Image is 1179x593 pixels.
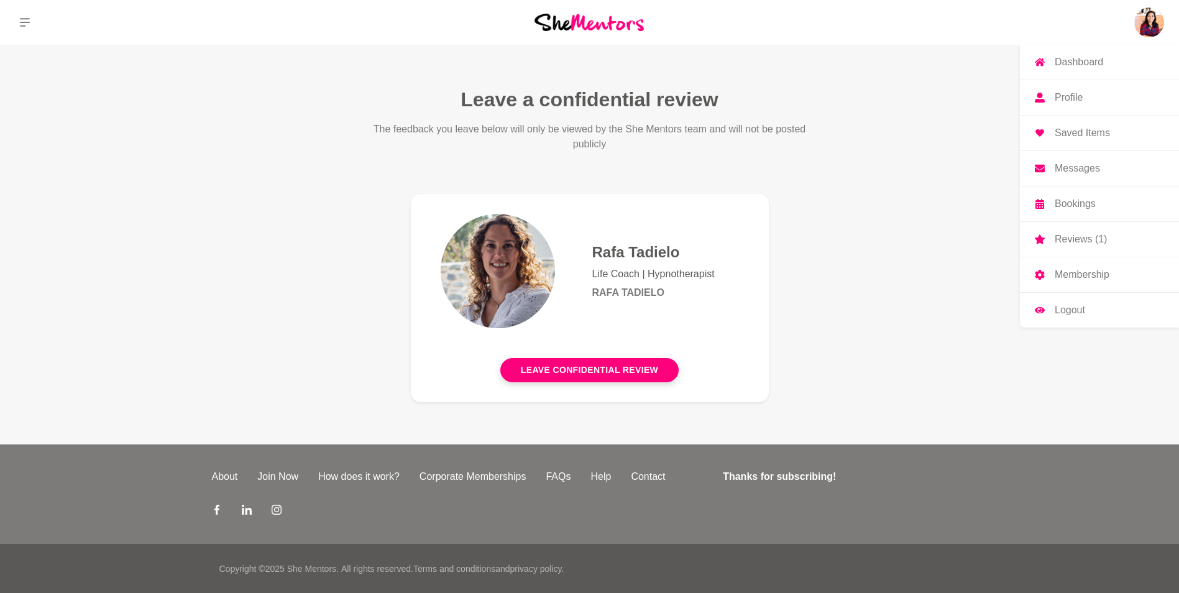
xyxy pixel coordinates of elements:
h1: Leave a confidential review [461,87,718,112]
a: Contact [621,469,675,484]
a: Facebook [212,504,222,519]
a: FAQs [536,469,580,484]
p: Logout [1055,305,1085,315]
p: Membership [1055,270,1109,280]
a: Dashboard [1020,45,1179,80]
a: LinkedIn [242,504,252,519]
p: Copyright © 2025 She Mentors . [219,563,339,576]
a: Terms and conditions [413,564,495,574]
a: privacy policy [510,564,562,574]
p: Life Coach | Hypnotherapist [592,267,739,282]
p: Dashboard [1055,57,1103,67]
h4: Thanks for subscribing! [723,469,960,484]
p: Bookings [1055,199,1096,209]
h6: Rafa Tadielo [592,287,739,299]
p: Profile [1055,93,1083,103]
p: Saved Items [1055,128,1110,138]
a: Reviews (1) [1020,222,1179,257]
a: Corporate Memberships [410,469,536,484]
a: Join Now [247,469,308,484]
a: Profile [1020,80,1179,115]
p: Reviews (1) [1055,234,1107,244]
p: All rights reserved. and . [341,563,564,576]
a: Help [580,469,621,484]
p: Messages [1055,163,1100,173]
a: Diana PhilipDashboardProfileSaved ItemsMessagesBookingsReviews (1)MembershipLogout [1134,7,1164,37]
a: Messages [1020,151,1179,186]
a: Saved Items [1020,116,1179,150]
a: About [202,469,248,484]
img: She Mentors Logo [534,14,644,30]
a: Rafa TadieloLife Coach | HypnotherapistRafa TadieloLeave confidential review [411,194,769,402]
a: How does it work? [308,469,410,484]
img: Diana Philip [1134,7,1164,37]
a: Instagram [272,504,282,519]
button: Leave confidential review [500,358,679,382]
h4: Rafa Tadielo [592,243,739,262]
p: The feedback you leave below will only be viewed by the She Mentors team and will not be posted p... [371,122,809,152]
a: Bookings [1020,186,1179,221]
